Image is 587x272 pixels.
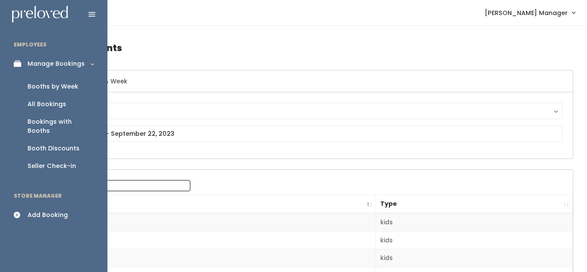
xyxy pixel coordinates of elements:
img: preloved logo [12,6,68,23]
td: 1 [44,213,376,231]
label: Search: [49,180,190,191]
td: 2 [44,231,376,249]
td: kids [376,249,573,267]
div: Add Booking [28,211,68,220]
div: Manage Bookings [28,59,85,68]
div: Bookings with Booths [28,117,94,135]
th: Type: activate to sort column ascending [376,195,573,214]
h6: Select Location & Week [44,70,573,92]
div: Seller Check-in [28,162,76,171]
button: Riverton [55,103,563,119]
input: Search: [81,180,190,191]
div: Booth Discounts [28,144,79,153]
td: kids [376,213,573,231]
div: Riverton [63,106,554,116]
th: Booth Number: activate to sort column descending [44,195,376,214]
td: kids [376,231,573,249]
h4: Booth Discounts [44,36,573,60]
div: Booths by Week [28,82,78,91]
input: September 16 - September 22, 2023 [55,125,563,142]
div: All Bookings [28,100,66,109]
td: 3 [44,249,376,267]
a: [PERSON_NAME] Manager [476,3,584,22]
span: [PERSON_NAME] Manager [485,8,568,18]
